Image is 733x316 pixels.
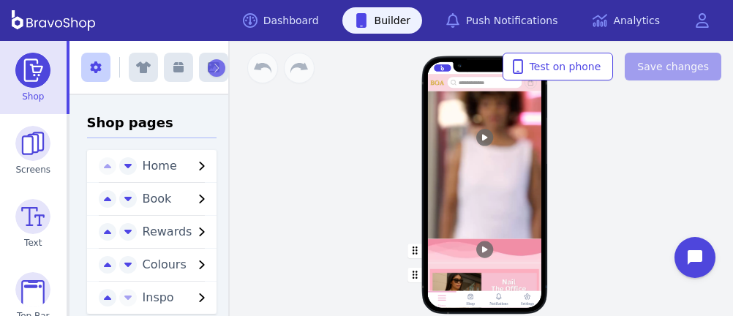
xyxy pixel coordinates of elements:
span: Home [143,159,177,173]
button: Test on phone [503,53,614,80]
button: Home [137,157,217,175]
div: Settings [520,301,533,306]
span: Rewards [143,225,192,238]
button: Book [137,190,217,208]
button: Save changes [625,53,721,80]
a: Builder [342,7,423,34]
div: Shop [466,301,475,306]
span: Book [143,192,172,206]
span: Inspo [143,290,174,304]
span: Colours [143,257,187,271]
button: Colours [137,256,217,274]
span: Shop [22,91,44,102]
a: Dashboard [231,7,331,34]
a: Push Notifications [434,7,569,34]
span: Test on phone [515,59,601,74]
img: BravoShop [12,10,95,31]
button: Inspo [137,289,217,306]
span: Save changes [637,59,709,74]
span: Text [24,237,42,249]
a: Analytics [581,7,672,34]
button: Rewards [137,223,217,241]
span: Screens [16,164,51,176]
div: Home [437,304,446,307]
div: Notifations [489,301,508,306]
h3: Shop pages [87,113,217,138]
